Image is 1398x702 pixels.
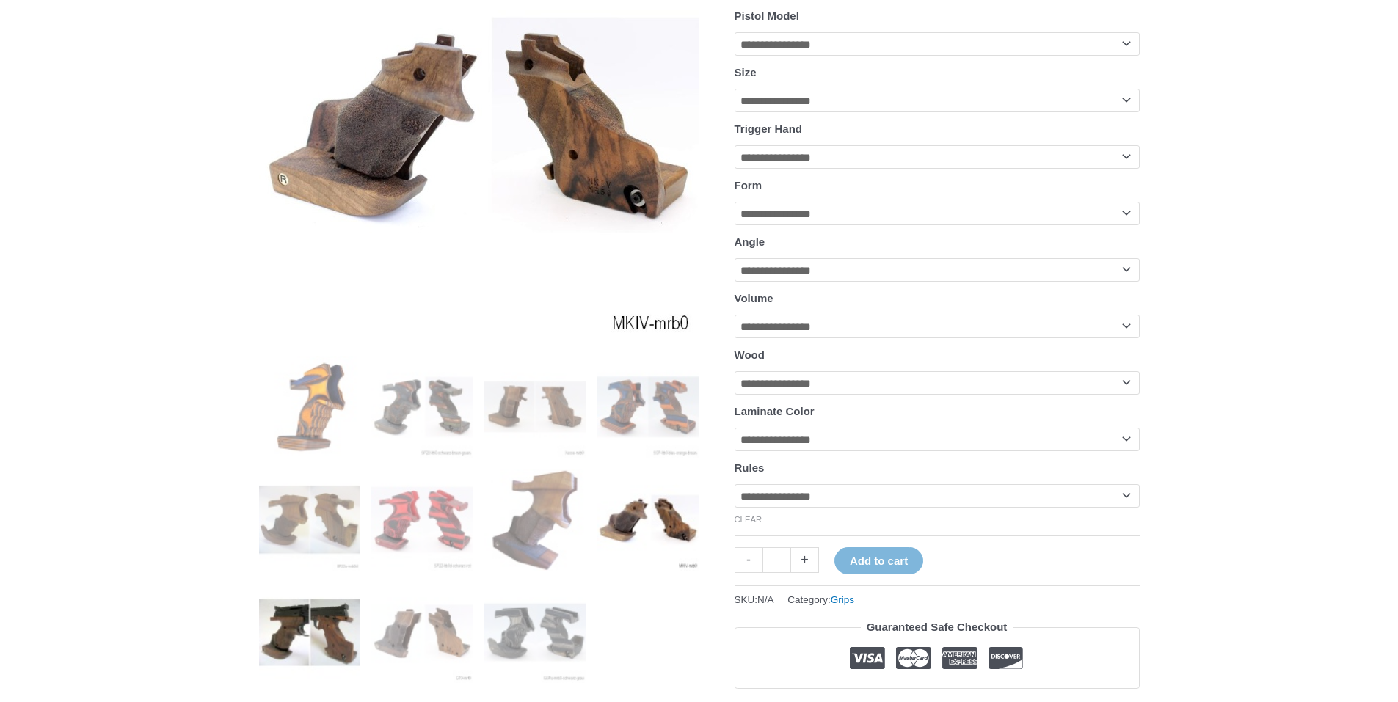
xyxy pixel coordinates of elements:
[597,469,699,571] img: Rink Sport Pistol Grip
[371,582,473,684] img: Rink Grip for Sport Pistol - Image 10
[735,515,762,524] a: Clear options
[735,179,762,191] label: Form
[484,356,586,458] img: Rink Grip for Sport Pistol - Image 3
[831,594,854,605] a: Grips
[735,405,815,417] label: Laminate Color
[735,66,757,78] label: Size
[597,356,699,458] img: Rink Grip for Sport Pistol - Image 4
[735,10,799,22] label: Pistol Model
[791,547,819,573] a: +
[735,235,765,248] label: Angle
[259,582,361,684] img: Rink Grip for Sport Pistol - Image 9
[371,469,473,571] img: Rink Grip for Sport Pistol - Image 6
[834,547,923,574] button: Add to cart
[735,461,765,474] label: Rules
[762,547,791,573] input: Product quantity
[787,591,854,609] span: Category:
[484,469,586,571] img: Rink Grip for Sport Pistol - Image 7
[735,547,762,573] a: -
[484,582,586,684] img: Rink Grip for Sport Pistol - Image 11
[861,617,1013,637] legend: Guaranteed Safe Checkout
[259,469,361,571] img: Rink Grip for Sport Pistol - Image 5
[757,594,774,605] span: N/A
[735,292,773,304] label: Volume
[259,356,361,458] img: Rink Grip for Sport Pistol
[735,591,774,609] span: SKU:
[735,348,765,361] label: Wood
[371,356,473,458] img: Rink Grip for Sport Pistol - Image 2
[735,123,803,135] label: Trigger Hand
